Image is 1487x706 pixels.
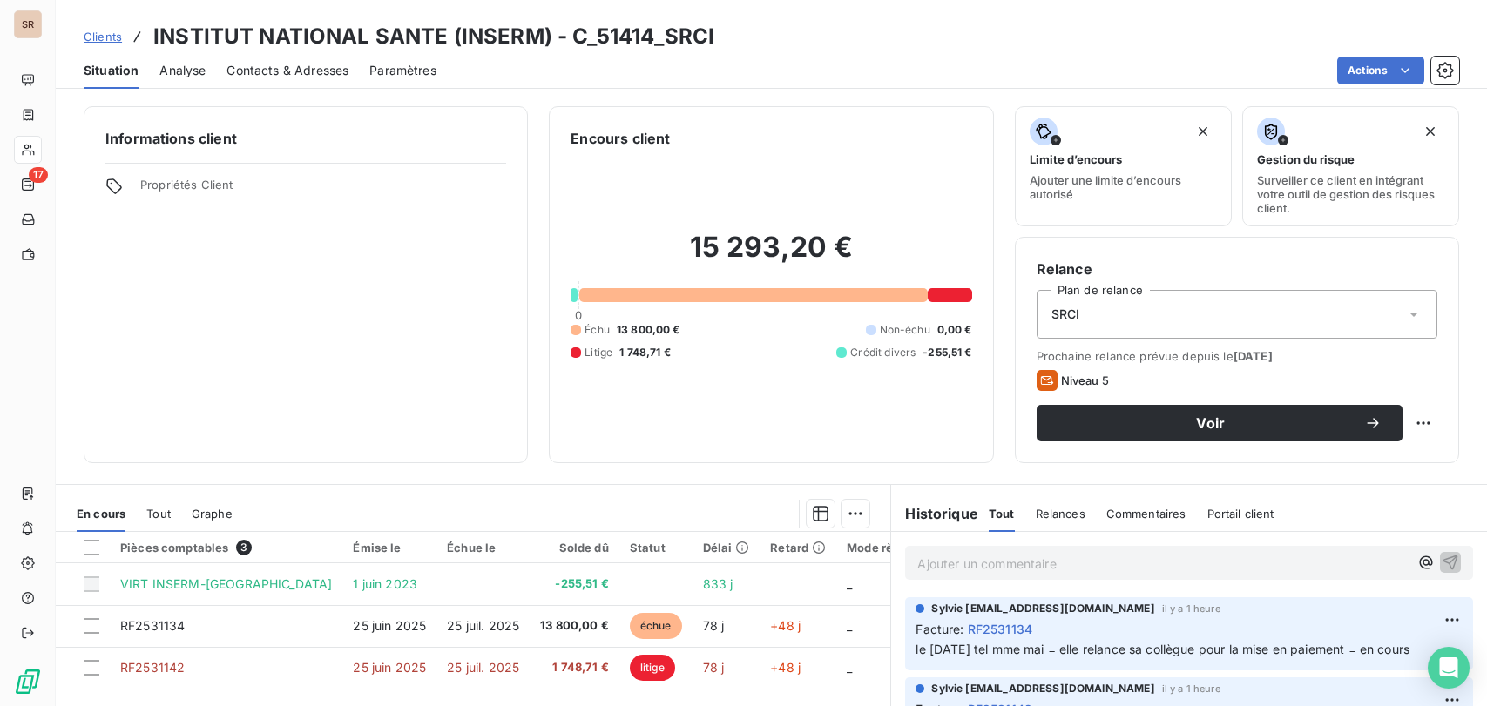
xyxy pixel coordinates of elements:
h6: Informations client [105,128,506,149]
span: Échu [585,322,610,338]
h2: 15 293,20 € [571,230,971,282]
span: Limite d’encours [1030,152,1122,166]
button: Voir [1037,405,1403,441]
span: Clients [84,30,122,44]
span: litige [630,655,675,681]
div: Statut [630,541,682,555]
span: +48 j [770,660,801,675]
span: Portail client [1207,507,1274,521]
div: Échue le [447,541,519,555]
span: RF2531142 [120,660,185,675]
div: Retard [770,541,826,555]
h6: Relance [1037,259,1437,279]
img: Logo LeanPay [14,668,42,696]
span: Paramètres [369,62,436,79]
span: 17 [29,167,48,183]
span: échue [630,613,682,639]
span: Niveau 5 [1061,373,1109,387]
span: Prochaine relance prévue depuis le [1037,349,1437,363]
span: 25 juin 2025 [353,660,426,675]
span: 1 748,71 € [619,345,671,360]
span: RF2531134 [968,620,1032,638]
span: 78 j [703,660,725,675]
button: Actions [1337,57,1424,84]
span: _ [847,576,852,591]
span: -255,51 € [540,575,609,593]
span: Graphe [192,507,233,521]
span: 13 800,00 € [540,617,609,635]
span: Situation [84,62,139,79]
span: il y a 1 heure [1162,683,1220,694]
span: Analyse [159,62,206,79]
div: SR [14,10,42,38]
span: SRCI [1051,306,1080,323]
a: Clients [84,28,122,45]
span: RF2531134 [120,618,185,633]
span: [DATE] [1234,349,1273,363]
span: Tout [989,507,1015,521]
span: -255,51 € [923,345,971,360]
span: 78 j [703,618,725,633]
div: Délai [703,541,750,555]
span: le [DATE] tel mme mai = elle relance sa collègue pour la mise en paiement = en cours [916,642,1409,656]
span: Relances [1036,507,1085,521]
span: 0,00 € [937,322,972,338]
h6: Historique [891,503,978,524]
span: _ [847,660,852,675]
h3: INSTITUT NATIONAL SANTE (INSERM) - C_51414_SRCI [153,21,714,52]
span: 1 juin 2023 [353,576,417,591]
span: Propriétés Client [140,178,506,202]
span: 1 748,71 € [540,659,609,676]
div: Mode règlement [847,541,940,555]
span: Crédit divers [850,345,916,360]
span: il y a 1 heure [1162,603,1220,614]
span: Ajouter une limite d’encours autorisé [1030,173,1217,201]
span: Surveiller ce client en intégrant votre outil de gestion des risques client. [1257,173,1444,215]
div: Émise le [353,541,426,555]
span: 25 juil. 2025 [447,660,519,675]
span: Sylvie [EMAIL_ADDRESS][DOMAIN_NAME] [931,681,1154,696]
span: Contacts & Adresses [226,62,348,79]
div: Solde dû [540,541,609,555]
span: Facture : [916,620,963,638]
span: Tout [146,507,171,521]
span: _ [847,618,852,633]
span: 833 j [703,576,733,591]
span: 25 juin 2025 [353,618,426,633]
div: Open Intercom Messenger [1428,647,1470,689]
span: Gestion du risque [1257,152,1355,166]
span: Litige [585,345,612,360]
span: 13 800,00 € [617,322,680,338]
span: Voir [1058,416,1364,430]
button: Gestion du risqueSurveiller ce client en intégrant votre outil de gestion des risques client. [1242,106,1459,226]
span: Commentaires [1106,507,1186,521]
span: En cours [77,507,125,521]
span: 3 [236,540,252,555]
h6: Encours client [571,128,670,149]
span: 25 juil. 2025 [447,618,519,633]
span: Non-échu [880,322,930,338]
span: VIRT INSERM-[GEOGRAPHIC_DATA] [120,576,332,591]
div: Pièces comptables [120,540,332,555]
span: Sylvie [EMAIL_ADDRESS][DOMAIN_NAME] [931,601,1154,616]
span: +48 j [770,618,801,633]
button: Limite d’encoursAjouter une limite d’encours autorisé [1015,106,1232,226]
span: 0 [575,308,582,322]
